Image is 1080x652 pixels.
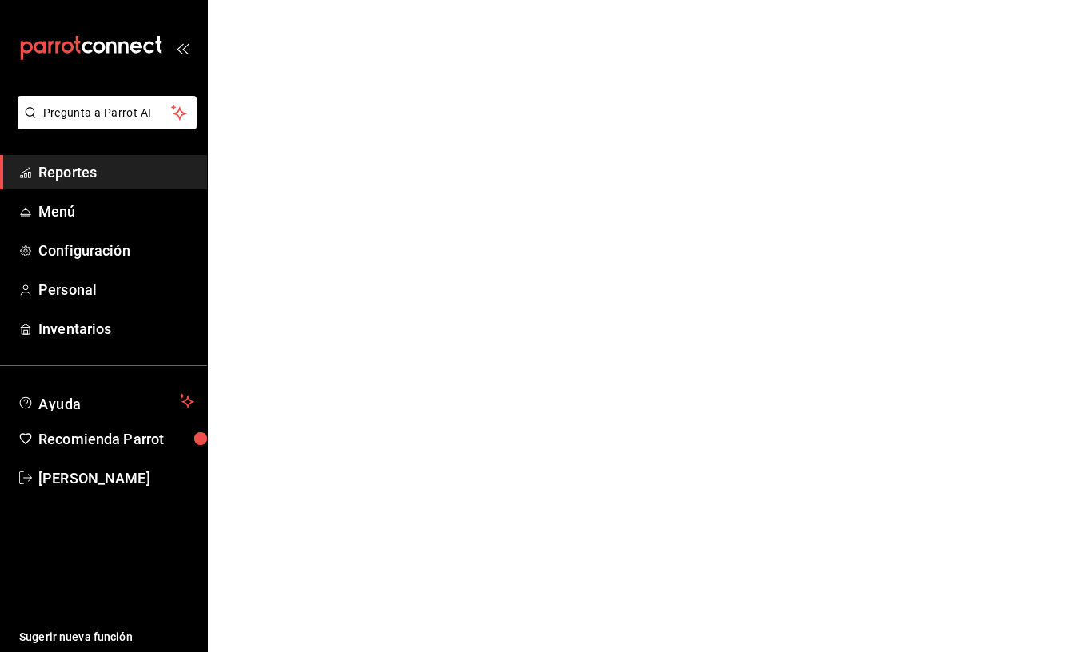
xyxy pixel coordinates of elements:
[18,96,197,129] button: Pregunta a Parrot AI
[38,467,194,489] span: [PERSON_NAME]
[38,428,194,450] span: Recomienda Parrot
[38,279,194,300] span: Personal
[38,392,173,411] span: Ayuda
[38,161,194,183] span: Reportes
[38,201,194,222] span: Menú
[38,318,194,340] span: Inventarios
[19,629,194,646] span: Sugerir nueva función
[43,105,172,121] span: Pregunta a Parrot AI
[176,42,189,54] button: open_drawer_menu
[11,116,197,133] a: Pregunta a Parrot AI
[38,240,194,261] span: Configuración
